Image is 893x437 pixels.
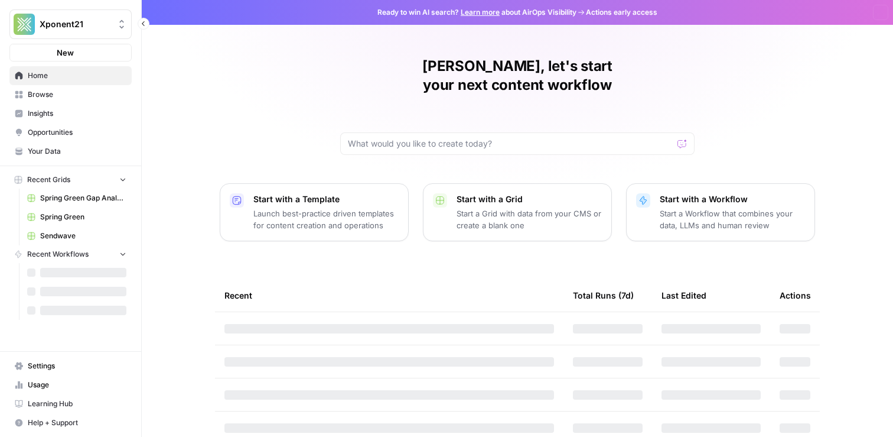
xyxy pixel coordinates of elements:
[253,193,399,205] p: Start with a Template
[9,123,132,142] a: Opportunities
[9,9,132,39] button: Workspace: Xponent21
[9,245,132,263] button: Recent Workflows
[9,104,132,123] a: Insights
[660,208,805,231] p: Start a Workflow that combines your data, LLMs and human review
[9,413,132,432] button: Help + Support
[28,89,126,100] span: Browse
[457,193,602,205] p: Start with a Grid
[40,231,126,241] span: Sendwave
[57,47,74,59] span: New
[28,417,126,428] span: Help + Support
[22,208,132,226] a: Spring Green
[28,361,126,371] span: Settings
[660,193,805,205] p: Start with a Workflow
[28,146,126,157] span: Your Data
[586,7,657,18] span: Actions early access
[461,8,500,17] a: Learn more
[348,138,673,150] input: What would you like to create today?
[40,18,111,30] span: Xponent21
[626,183,815,241] button: Start with a WorkflowStart a Workflow that combines your data, LLMs and human review
[28,380,126,390] span: Usage
[28,108,126,119] span: Insights
[661,279,706,312] div: Last Edited
[377,7,576,18] span: Ready to win AI search? about AirOps Visibility
[340,57,695,95] h1: [PERSON_NAME], let's start your next content workflow
[253,208,399,231] p: Launch best-practice driven templates for content creation and operations
[27,174,70,185] span: Recent Grids
[9,357,132,376] a: Settings
[28,127,126,138] span: Opportunities
[9,376,132,394] a: Usage
[224,279,554,312] div: Recent
[423,183,612,241] button: Start with a GridStart a Grid with data from your CMS or create a blank one
[40,193,126,203] span: Spring Green Gap Analysis Old
[780,279,811,312] div: Actions
[22,226,132,245] a: Sendwave
[9,142,132,161] a: Your Data
[27,249,89,260] span: Recent Workflows
[9,44,132,61] button: New
[9,171,132,189] button: Recent Grids
[9,394,132,413] a: Learning Hub
[9,66,132,85] a: Home
[28,399,126,409] span: Learning Hub
[9,85,132,104] a: Browse
[14,14,35,35] img: Xponent21 Logo
[457,208,602,231] p: Start a Grid with data from your CMS or create a blank one
[573,279,634,312] div: Total Runs (7d)
[28,70,126,81] span: Home
[40,212,126,222] span: Spring Green
[220,183,409,241] button: Start with a TemplateLaunch best-practice driven templates for content creation and operations
[22,189,132,208] a: Spring Green Gap Analysis Old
